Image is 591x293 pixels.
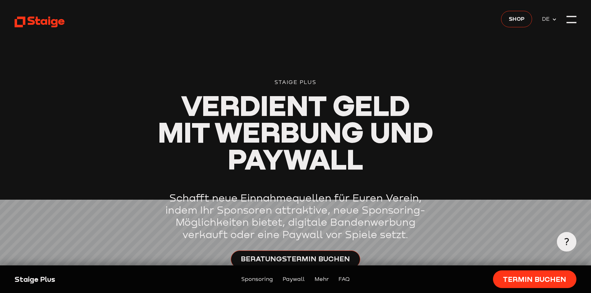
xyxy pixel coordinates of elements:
p: Schafft neue Einnahmequellen für Euren Verein, indem Ihr Sponsoren attraktive, neue Sponsoring-Mö... [157,192,434,241]
a: FAQ [338,275,350,284]
a: Beratungstermin buchen [231,251,360,268]
span: Beratungstermin buchen [241,254,350,264]
span: Verdient Geld mit Werbung und Paywall [158,88,433,176]
a: Paywall [283,275,305,284]
div: Staige Plus [157,78,434,87]
a: Mehr [315,275,329,284]
a: Termin buchen [493,270,576,288]
span: DE [542,15,552,23]
a: Sponsoring [241,275,273,284]
a: Shop [501,11,532,27]
div: Staige Plus [15,274,150,284]
span: Shop [509,14,525,23]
